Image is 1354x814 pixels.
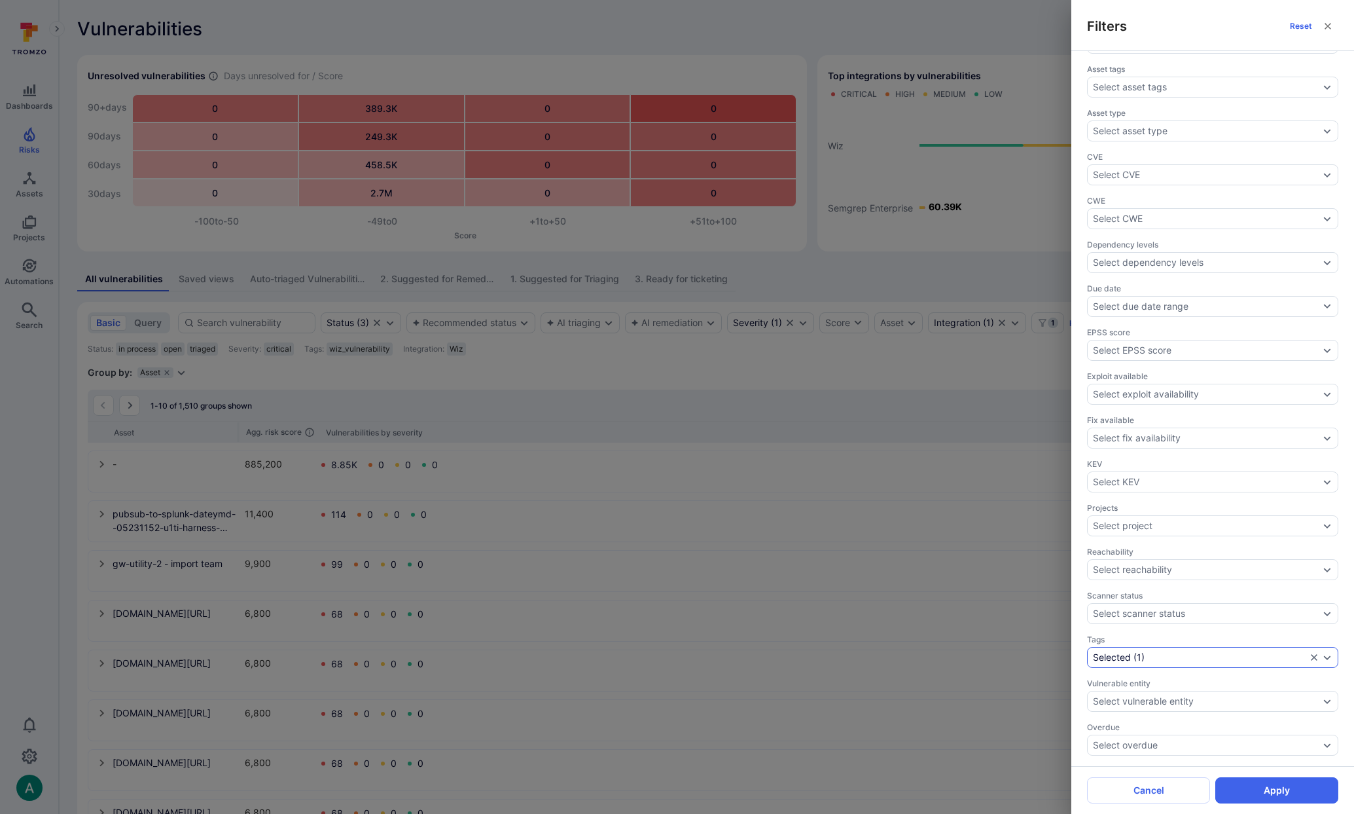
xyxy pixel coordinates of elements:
div: wiz_vulnerability [1087,647,1338,668]
button: Expand dropdown [1322,521,1332,531]
div: Select asset type [1093,126,1167,136]
div: Select reachability [1093,564,1172,575]
button: Expand dropdown [1322,170,1332,180]
div: Select due date range [1093,300,1188,313]
button: Expand dropdown [1322,389,1332,399]
button: Expand dropdown [1322,696,1332,707]
button: Expand dropdown [1322,257,1332,268]
button: Clear selection [1309,652,1319,663]
span: Reachability [1087,547,1338,557]
div: Select CVE [1093,170,1140,180]
button: Expand dropdown [1322,477,1332,487]
button: Expand dropdown [1322,345,1332,356]
button: Expand dropdown [1322,433,1332,443]
button: Expand dropdown [1322,213,1332,224]
button: Expand dropdown [1322,82,1332,92]
button: Expand dropdown [1322,608,1332,619]
div: Select EPSS score [1093,345,1171,356]
button: Select dependency levels [1093,257,1319,268]
button: Selected(1) [1093,652,1306,663]
span: CWE [1087,196,1338,206]
button: Select fix availability [1093,433,1319,443]
button: Select exploit availability [1093,389,1319,399]
div: Select KEV [1093,477,1139,487]
div: Select dependency levels [1093,257,1203,268]
div: Select fix availability [1093,433,1181,443]
span: Vulnerable entity [1087,678,1338,688]
button: Select CVE [1093,170,1319,180]
div: Select scanner status [1093,608,1185,619]
button: Select scanner status [1093,608,1319,619]
button: Select vulnerable entity [1093,696,1319,707]
div: Select CWE [1093,213,1143,224]
span: CVE [1087,152,1338,162]
div: Select project [1093,521,1152,531]
div: Select vulnerable entity [1093,696,1194,707]
button: Select EPSS score [1093,345,1319,356]
button: Select KEV [1093,477,1319,487]
span: Exploit available [1087,371,1338,381]
button: Expand dropdown [1322,740,1332,750]
span: EPSS score [1087,327,1338,337]
div: ( 1 ) [1093,652,1306,663]
button: Cancel [1087,777,1210,804]
span: Asset tags [1087,64,1338,74]
button: Select CWE [1093,213,1319,224]
div: Select exploit availability [1093,389,1199,399]
span: Dependency levels [1087,240,1338,250]
button: Select project [1093,521,1319,531]
button: Expand dropdown [1322,564,1332,575]
button: Select asset tags [1093,82,1319,92]
button: Expand dropdown [1322,652,1332,663]
div: Due date [1087,284,1338,293]
div: Select overdue [1093,740,1158,750]
span: Scanner status [1087,591,1338,601]
div: Select asset tags [1093,82,1167,92]
button: Apply [1215,777,1338,804]
button: close [1317,16,1338,37]
button: Select asset type [1093,126,1319,136]
span: Filters [1087,17,1127,35]
button: Expand dropdown [1322,126,1332,136]
button: Select reachability [1093,564,1319,575]
span: Tags [1087,635,1338,644]
span: Projects [1087,503,1338,513]
span: Fix available [1087,415,1338,425]
button: Select overdue [1093,740,1319,750]
button: Select due date range [1087,296,1338,317]
button: Reset [1285,16,1317,37]
span: Overdue [1087,722,1338,732]
div: Selected [1093,652,1131,663]
span: KEV [1087,459,1338,469]
span: Asset type [1087,108,1338,118]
